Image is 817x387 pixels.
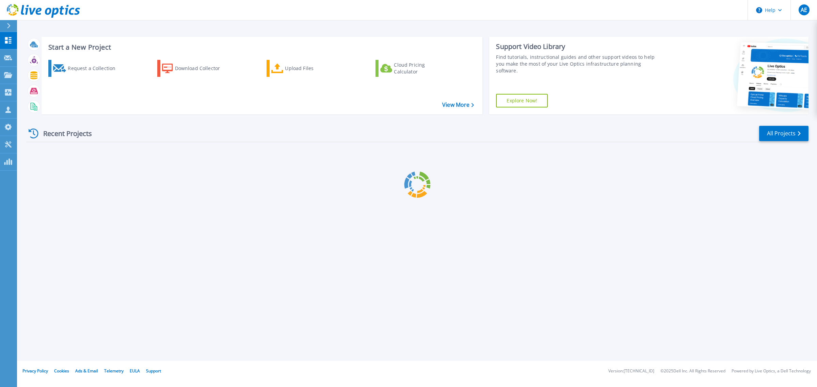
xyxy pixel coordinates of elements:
div: Cloud Pricing Calculator [394,62,448,75]
a: Cookies [54,368,69,374]
div: Download Collector [175,62,229,75]
span: AE [801,7,807,13]
a: All Projects [759,126,808,141]
a: Download Collector [157,60,233,77]
div: Find tutorials, instructional guides and other support videos to help you make the most of your L... [496,54,660,74]
a: Privacy Policy [22,368,48,374]
a: Ads & Email [75,368,98,374]
div: Upload Files [285,62,339,75]
h3: Start a New Project [48,44,474,51]
div: Support Video Library [496,42,660,51]
li: Version: [TECHNICAL_ID] [608,369,654,373]
li: Powered by Live Optics, a Dell Technology [732,369,811,373]
a: EULA [130,368,140,374]
div: Request a Collection [68,62,122,75]
a: Support [146,368,161,374]
li: © 2025 Dell Inc. All Rights Reserved [660,369,725,373]
div: Recent Projects [26,125,101,142]
a: Explore Now! [496,94,548,107]
a: View More [442,102,474,108]
a: Upload Files [267,60,342,77]
a: Request a Collection [48,60,124,77]
a: Cloud Pricing Calculator [375,60,451,77]
a: Telemetry [104,368,124,374]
